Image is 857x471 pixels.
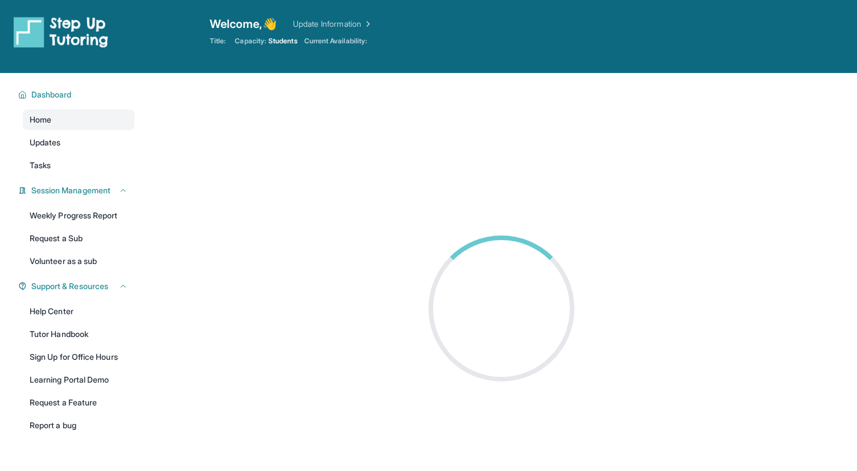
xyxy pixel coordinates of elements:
[23,415,134,436] a: Report a bug
[23,228,134,249] a: Request a Sub
[27,281,128,292] button: Support & Resources
[30,137,61,148] span: Updates
[23,370,134,390] a: Learning Portal Demo
[23,205,134,226] a: Weekly Progress Report
[268,36,297,46] span: Students
[27,89,128,100] button: Dashboard
[23,324,134,344] a: Tutor Handbook
[23,109,134,130] a: Home
[210,36,226,46] span: Title:
[361,18,373,30] img: Chevron Right
[31,185,111,196] span: Session Management
[23,132,134,153] a: Updates
[235,36,266,46] span: Capacity:
[14,16,108,48] img: logo
[304,36,367,46] span: Current Availability:
[30,114,51,125] span: Home
[30,160,51,171] span: Tasks
[31,281,108,292] span: Support & Resources
[27,185,128,196] button: Session Management
[23,155,134,176] a: Tasks
[23,251,134,271] a: Volunteer as a sub
[23,392,134,413] a: Request a Feature
[293,18,373,30] a: Update Information
[210,16,277,32] span: Welcome, 👋
[23,301,134,322] a: Help Center
[23,347,134,367] a: Sign Up for Office Hours
[31,89,72,100] span: Dashboard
